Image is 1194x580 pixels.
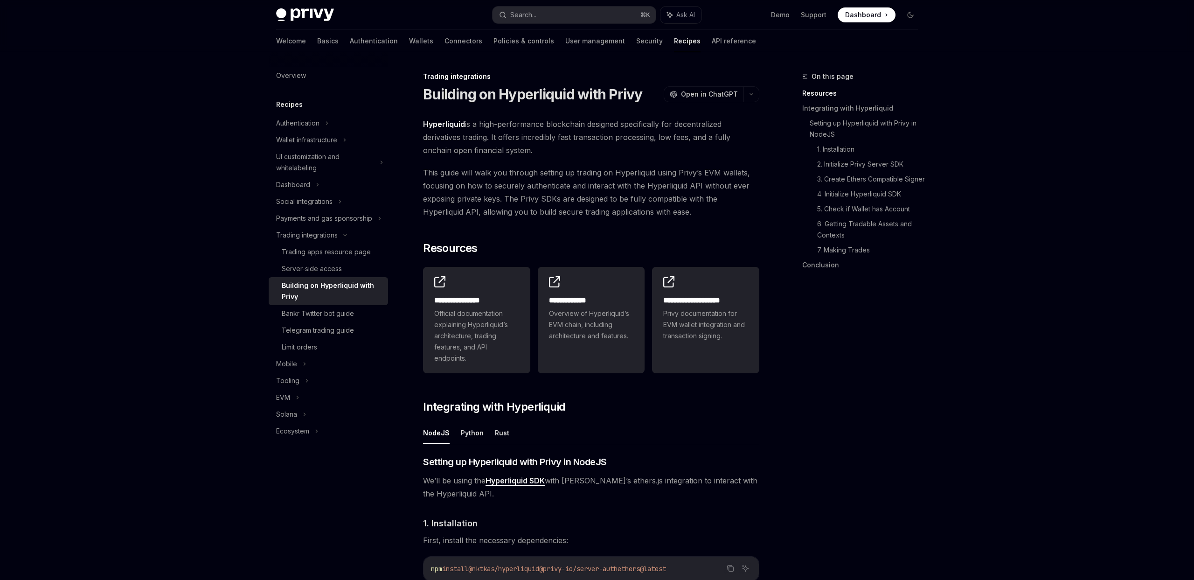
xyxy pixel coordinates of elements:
div: Telegram trading guide [282,325,354,336]
a: Overview [269,67,388,84]
span: Official documentation explaining Hyperliquid’s architecture, trading features, and API endpoints. [434,308,519,364]
a: **** **** **** *****Privy documentation for EVM wallet integration and transaction signing. [652,267,759,373]
div: Trading integrations [423,72,759,81]
span: npm [431,565,442,573]
button: NodeJS [423,422,450,444]
div: EVM [276,392,290,403]
a: Bankr Twitter bot guide [269,305,388,322]
div: Trading integrations [276,230,338,241]
a: 6. Getting Tradable Assets and Contexts [817,217,925,243]
a: API reference [712,30,756,52]
a: Conclusion [802,258,925,273]
a: Setting up Hyperliquid with Privy in NodeJS [810,116,925,142]
a: Hyperliquid [423,119,465,129]
span: @privy-io/server-auth [539,565,618,573]
a: Authentication [350,30,398,52]
div: Solana [276,409,297,420]
span: install [442,565,468,573]
div: Overview [276,70,306,81]
span: Resources [423,241,478,256]
a: 1. Installation [817,142,925,157]
a: **** **** **** *Official documentation explaining Hyperliquid’s architecture, trading features, a... [423,267,530,373]
a: Dashboard [838,7,895,22]
span: This guide will walk you through setting up trading on Hyperliquid using Privy’s EVM wallets, foc... [423,166,759,218]
span: Open in ChatGPT [681,90,738,99]
span: Overview of Hyperliquid’s EVM chain, including architecture and features. [549,308,634,342]
div: Dashboard [276,179,310,190]
a: Integrating with Hyperliquid [802,101,925,116]
span: ethers@latest [618,565,666,573]
img: dark logo [276,8,334,21]
a: 5. Check if Wallet has Account [817,202,925,217]
span: Integrating with Hyperliquid [423,399,565,414]
div: Mobile [276,358,297,370]
a: Limit orders [269,339,388,356]
button: Toggle dark mode [903,7,918,22]
span: 1. Installation [423,517,478,530]
h5: Recipes [276,99,303,110]
div: Building on Hyperliquid with Privy [282,280,382,302]
span: @nktkas/hyperliquid [468,565,539,573]
button: Search...⌘K [493,7,656,23]
a: 4. Initialize Hyperliquid SDK [817,187,925,202]
button: Python [461,422,484,444]
span: On this page [812,71,854,82]
a: 3. Create Ethers Compatible Signer [817,172,925,187]
button: Open in ChatGPT [664,86,743,102]
button: Copy the contents from the code block [724,562,736,574]
span: First, install the necessary dependencies: [423,534,759,547]
span: is a high-performance blockchain designed specifically for decentralized derivatives trading. It ... [423,118,759,157]
a: Telegram trading guide [269,322,388,339]
button: Rust [495,422,509,444]
div: Tooling [276,375,299,386]
a: Hyperliquid SDK [486,476,545,486]
button: Ask AI [660,7,701,23]
a: **** **** ***Overview of Hyperliquid’s EVM chain, including architecture and features. [538,267,645,373]
span: ⌘ K [640,11,650,19]
a: Basics [317,30,339,52]
span: Dashboard [845,10,881,20]
h1: Building on Hyperliquid with Privy [423,86,643,103]
a: Policies & controls [493,30,554,52]
div: Bankr Twitter bot guide [282,308,354,319]
div: Wallet infrastructure [276,134,337,146]
div: Authentication [276,118,319,129]
span: Setting up Hyperliquid with Privy in NodeJS [423,455,607,468]
div: Search... [510,9,536,21]
a: Wallets [409,30,433,52]
a: User management [565,30,625,52]
span: We’ll be using the with [PERSON_NAME]’s ethers.js integration to interact with the Hyperliquid API. [423,474,759,500]
div: Ecosystem [276,426,309,437]
div: Limit orders [282,342,317,353]
span: Ask AI [676,10,695,20]
div: Trading apps resource page [282,246,371,258]
a: 7. Making Trades [817,243,925,258]
a: Connectors [444,30,482,52]
div: Social integrations [276,196,333,207]
a: 2. Initialize Privy Server SDK [817,157,925,172]
a: Welcome [276,30,306,52]
a: Resources [802,86,925,101]
button: Ask AI [739,562,751,574]
a: Support [801,10,826,20]
a: Building on Hyperliquid with Privy [269,277,388,305]
a: Recipes [674,30,701,52]
a: Demo [771,10,790,20]
div: Server-side access [282,263,342,274]
a: Server-side access [269,260,388,277]
div: Payments and gas sponsorship [276,213,372,224]
a: Trading apps resource page [269,244,388,260]
div: UI customization and whitelabeling [276,151,374,174]
a: Security [636,30,663,52]
span: Privy documentation for EVM wallet integration and transaction signing. [663,308,748,342]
